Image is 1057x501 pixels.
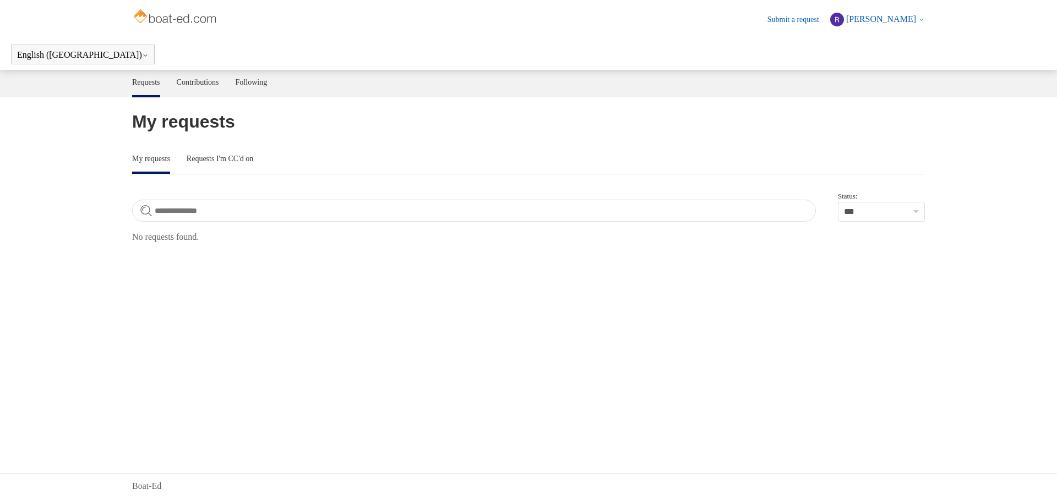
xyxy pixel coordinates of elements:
button: [PERSON_NAME] [830,13,925,26]
a: Boat-Ed [132,480,161,493]
a: Following [236,70,268,95]
button: English ([GEOGRAPHIC_DATA]) [17,50,149,60]
a: Submit a request [767,14,830,25]
a: Requests [132,70,160,95]
label: Status: [838,191,925,202]
a: Requests I'm CC'd on [187,146,253,172]
span: [PERSON_NAME] [846,14,916,24]
a: My requests [132,146,170,172]
p: No requests found. [132,230,925,244]
h1: My requests [132,108,925,135]
img: Boat-Ed Help Center home page [132,7,220,29]
a: Contributions [177,70,219,95]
